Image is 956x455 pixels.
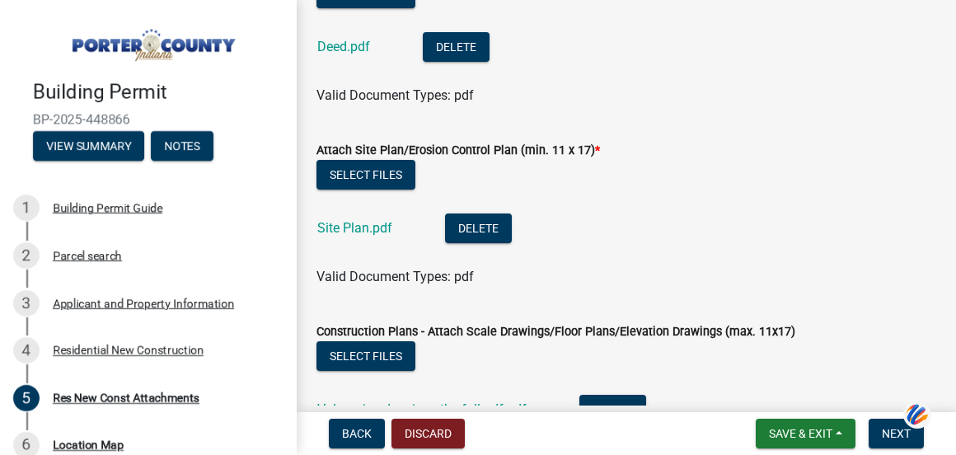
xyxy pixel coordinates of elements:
[316,160,415,190] button: Select files
[316,341,415,371] button: Select files
[769,427,832,440] span: Save & Exit
[445,222,512,237] wm-modal-confirm: Delete Document
[316,326,795,338] label: Construction Plans - Attach Scale Drawings/Floor Plans/Elevation Drawings (max. 11x17)
[342,427,372,440] span: Back
[33,111,264,127] span: BP-2025-448866
[445,213,512,243] button: Delete
[33,131,144,161] button: View Summary
[317,39,370,54] a: Deed.pdf
[13,195,40,221] div: 1
[33,81,284,105] h4: Building Permit
[903,400,931,430] img: svg+xml;base64,PHN2ZyB3aWR0aD0iNDQiIGhlaWdodD0iNDQiIHZpZXdCb3g9IjAgMCA0NCA0NCIgZmlsbD0ibm9uZSIgeG...
[391,419,465,448] button: Discard
[13,242,40,269] div: 2
[33,17,270,63] img: Porter County, Indiana
[329,419,385,448] button: Back
[316,269,474,284] span: Valid Document Types: pdf
[316,145,600,157] label: Attach Site Plan/Erosion Control Plan (min. 11 x 17)
[151,131,213,161] button: Notes
[53,345,204,356] div: Residential New Construction
[882,427,911,440] span: Next
[53,439,124,451] div: Location Map
[13,385,40,411] div: 5
[316,87,474,103] span: Valid Document Types: pdf
[13,337,40,364] div: 4
[869,419,924,448] button: Next
[756,419,855,448] button: Save & Exit
[423,40,490,56] wm-modal-confirm: Delete Document
[53,392,199,404] div: Res New Const Attachments
[579,395,646,425] button: Delete
[579,403,646,419] wm-modal-confirm: Delete Document
[317,220,392,236] a: Site Plan.pdf
[53,202,162,213] div: Building Permit Guide
[423,32,490,62] button: Delete
[317,401,527,417] a: Valparaiso drawings the full pdf.pdf
[13,290,40,317] div: 3
[53,250,122,261] div: Parcel search
[53,298,234,309] div: Applicant and Property Information
[151,140,213,153] wm-modal-confirm: Notes
[33,140,144,153] wm-modal-confirm: Summary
